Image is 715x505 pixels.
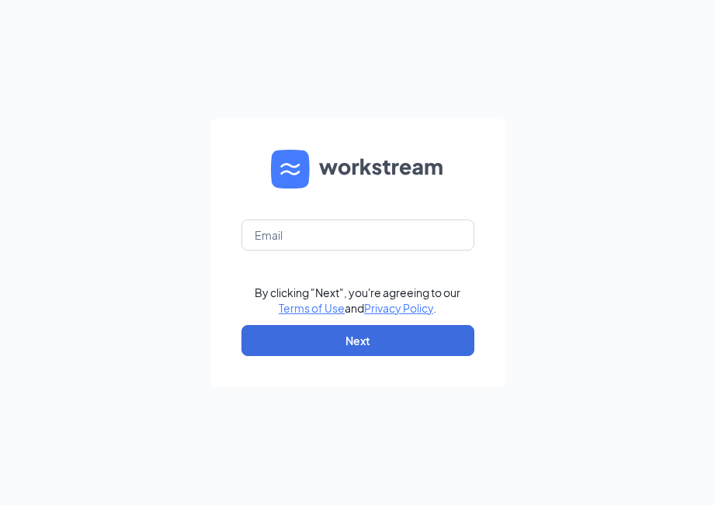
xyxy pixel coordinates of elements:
[364,301,433,315] a: Privacy Policy
[279,301,345,315] a: Terms of Use
[241,325,474,356] button: Next
[241,220,474,251] input: Email
[255,285,460,316] div: By clicking "Next", you're agreeing to our and .
[271,150,445,189] img: WS logo and Workstream text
